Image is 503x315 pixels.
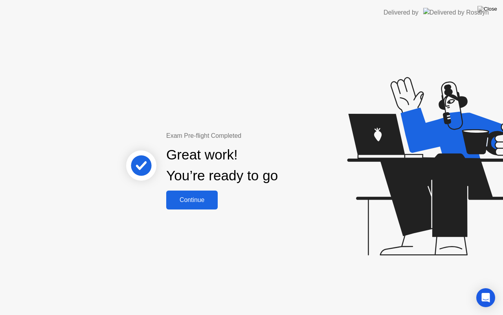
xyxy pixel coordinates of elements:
div: Great work! You’re ready to go [166,145,278,186]
div: Open Intercom Messenger [476,288,495,307]
img: Delivered by Rosalyn [423,8,489,17]
div: Delivered by [384,8,419,17]
div: Continue [169,196,215,204]
button: Continue [166,191,218,209]
img: Close [477,6,497,12]
div: Exam Pre-flight Completed [166,131,329,141]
